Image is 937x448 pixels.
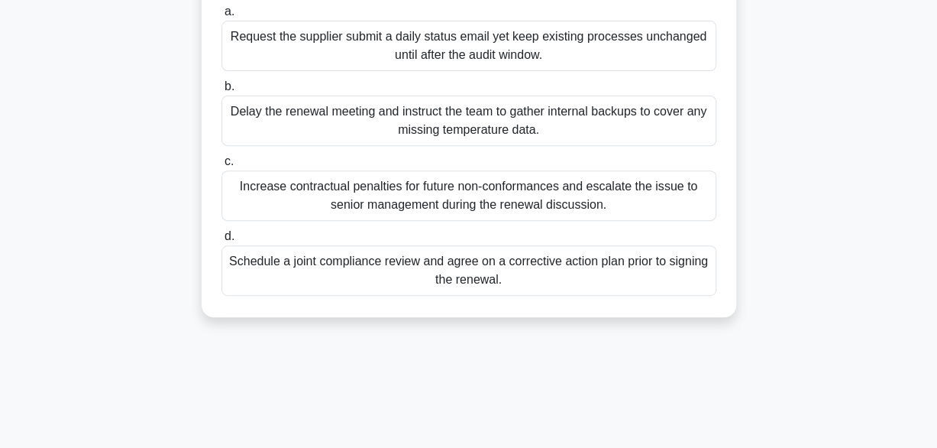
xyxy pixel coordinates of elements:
[221,170,716,221] div: Increase contractual penalties for future non-conformances and escalate the issue to senior manag...
[225,5,234,18] span: a.
[221,21,716,71] div: Request the supplier submit a daily status email yet keep existing processes unchanged until afte...
[225,154,234,167] span: c.
[225,80,234,93] span: b.
[225,229,234,242] span: d.
[221,245,716,296] div: Schedule a joint compliance review and agree on a corrective action plan prior to signing the ren...
[221,96,716,146] div: Delay the renewal meeting and instruct the team to gather internal backups to cover any missing t...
